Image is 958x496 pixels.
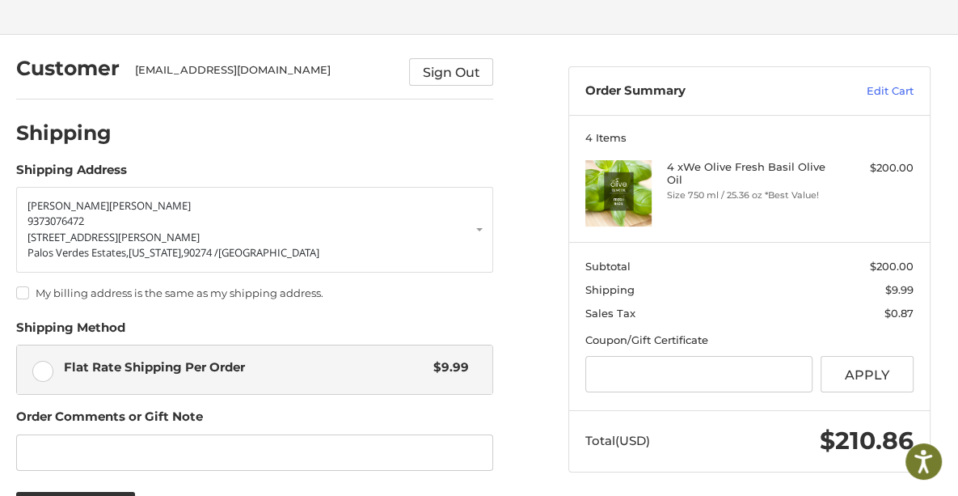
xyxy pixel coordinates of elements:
legend: Shipping Method [16,319,125,345]
span: Flat Rate Shipping Per Order [64,358,425,377]
span: $9.99 [425,358,469,377]
li: Size 750 ml / 25.36 oz *Best Value! [667,189,827,202]
span: $0.87 [884,307,914,320]
span: $9.99 [885,283,914,296]
span: Total (USD) [585,433,650,448]
iframe: Google Customer Reviews [825,452,958,496]
span: 9373076472 [27,214,84,228]
span: [GEOGRAPHIC_DATA] [218,245,319,260]
legend: Order Comments [16,408,203,434]
span: [STREET_ADDRESS][PERSON_NAME] [27,230,200,244]
span: $210.86 [820,426,914,456]
span: Sales Tax [585,307,635,320]
legend: Shipping Address [16,161,127,187]
span: 90274 / [184,245,218,260]
span: Subtotal [585,260,631,273]
span: [PERSON_NAME] [109,198,191,213]
div: Coupon/Gift Certificate [585,333,914,349]
button: Open LiveChat chat widget [186,21,205,40]
p: We're away right now. Please check back later! [23,24,183,37]
h3: 4 Items [585,131,914,144]
a: Enter or select a different address [16,187,494,273]
span: [US_STATE], [129,245,184,260]
h3: Order Summary [585,83,809,100]
a: Edit Cart [808,83,914,100]
span: [PERSON_NAME] [27,198,109,213]
h4: 4 x We Olive Fresh Basil Olive Oil [667,160,827,187]
button: Apply [821,356,914,392]
label: My billing address is the same as my shipping address. [16,286,494,299]
h2: Shipping [16,121,112,146]
div: [EMAIL_ADDRESS][DOMAIN_NAME] [135,62,394,86]
span: Shipping [585,283,635,296]
h2: Customer [16,56,120,81]
span: $200.00 [870,260,914,273]
div: $200.00 [831,160,914,176]
input: Gift Certificate or Coupon Code [585,356,812,392]
button: Sign Out [409,58,493,86]
span: Palos Verdes Estates, [27,245,129,260]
